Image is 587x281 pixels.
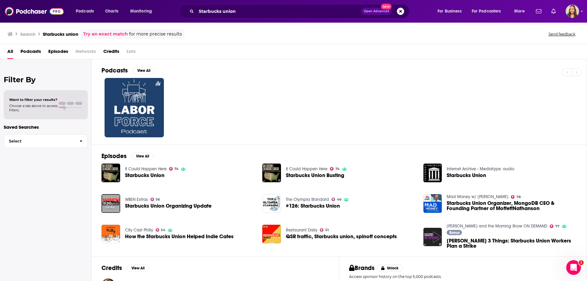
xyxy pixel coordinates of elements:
a: Try an exact match [83,31,128,38]
span: Networks [76,46,96,59]
span: 74 [335,168,340,170]
a: QSR traffic, Starbucks union, spinoff concepts [262,225,281,243]
span: Choose a tab above to access filters. [9,104,57,112]
img: Starbucks Union [102,164,120,182]
span: [PERSON_NAME] 3 Things: Starbucks Union Workers Plan a Strike [447,238,577,249]
a: 46 [331,198,341,201]
a: Starbucks Union Busting [286,173,344,178]
button: Show profile menu [566,5,579,18]
a: QSR traffic, Starbucks union, spinoff concepts [286,234,397,239]
span: Podcasts [76,7,94,16]
h2: Podcasts [102,67,128,74]
a: Show notifications dropdown [533,6,544,17]
a: WBEN Extras [125,197,148,202]
a: Restaurant Daily [286,227,317,233]
a: Starbucks Union Busting [262,164,281,182]
a: City Cast Philly [125,227,153,233]
img: #126: Starbucks Union [262,194,281,213]
span: Monitoring [130,7,152,16]
button: open menu [510,6,532,16]
iframe: Intercom live chat [566,260,581,275]
a: Podcasts [20,46,41,59]
a: PodcastsView All [102,67,155,74]
img: Podchaser - Follow, Share and Rate Podcasts [5,6,64,17]
span: Bonus [449,231,460,235]
span: 56 [156,198,160,201]
span: Starbucks Union Organizer, MongoDB CEO & Founding Partner of MoffettNathanson [447,201,577,211]
button: View All [131,153,153,160]
a: CreditsView All [102,264,149,272]
img: How the Starbucks Union Helped Indie Cafes [102,225,120,243]
h2: Episodes [102,152,127,160]
a: 51 [320,228,329,232]
span: Lists [127,46,136,59]
span: More [514,7,525,16]
span: How the Starbucks Union Helped Indie Cafes [125,234,234,239]
img: Starbucks Union [423,164,442,182]
span: Select [4,139,75,143]
a: Internet Archive - Mediatype: audio [447,166,514,172]
img: Gandhi’s 3 Things: Starbucks Union Workers Plan a Strike [423,228,442,246]
a: 74 [169,167,179,171]
a: Show notifications dropdown [549,6,558,17]
button: Unlock [377,264,403,272]
button: View All [133,67,155,74]
span: 1 [579,260,584,265]
h2: Brands [349,264,375,272]
button: Send feedback [547,31,577,37]
a: Elvis Duran and the Morning Show ON DEMAND [447,224,547,229]
h3: Starbucks union [43,31,78,37]
button: Select [4,134,88,148]
span: Want to filter your results? [9,98,57,102]
a: Episodes [48,46,68,59]
a: Starbucks Union [125,173,164,178]
img: Starbucks Union Organizer, MongoDB CEO & Founding Partner of MoffettNathanson [423,194,442,213]
span: for more precise results [129,31,182,38]
img: User Profile [566,5,579,18]
a: The Olympia Standard [286,197,329,202]
span: 46 [337,198,341,201]
a: 78 [511,195,521,199]
span: Charts [105,7,118,16]
a: All [7,46,13,59]
span: Open Advanced [364,10,389,13]
button: open menu [126,6,160,16]
button: open menu [433,6,469,16]
input: Search podcasts, credits, & more... [196,6,361,16]
a: 77 [550,224,559,228]
span: For Podcasters [472,7,501,16]
span: Logged in as adriana.guzman [566,5,579,18]
h2: Credits [102,264,122,272]
a: Credits [103,46,119,59]
span: For Business [437,7,462,16]
a: Starbucks Union [447,173,486,178]
p: Access sponsor history on the top 5,000 podcasts. [349,274,577,279]
p: Saved Searches [4,124,88,130]
button: open menu [468,6,510,16]
span: New [381,4,392,9]
span: 77 [555,225,559,228]
span: 78 [516,196,521,198]
a: Gandhi’s 3 Things: Starbucks Union Workers Plan a Strike [447,238,577,249]
img: Starbucks Union Organizing Update [102,194,120,213]
a: Starbucks Union Organizing Update [125,203,212,209]
button: open menu [72,6,102,16]
a: #126: Starbucks Union [286,203,340,209]
button: View All [127,264,149,272]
